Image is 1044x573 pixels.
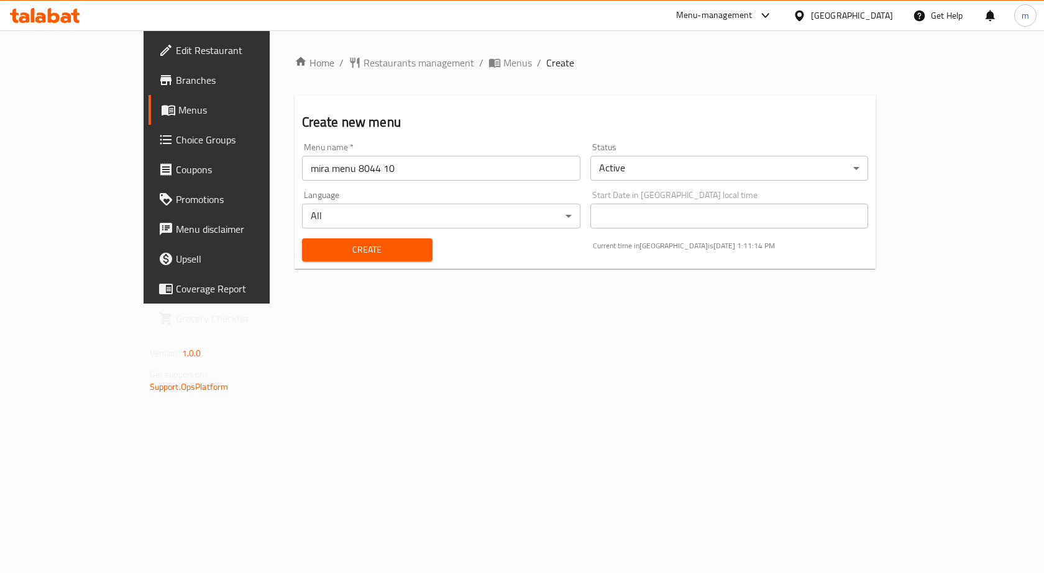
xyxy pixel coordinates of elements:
[349,55,474,70] a: Restaurants management
[149,95,318,125] a: Menus
[1022,9,1029,22] span: m
[182,345,201,361] span: 1.0.0
[149,184,318,214] a: Promotions
[676,8,753,23] div: Menu-management
[178,102,308,117] span: Menus
[176,162,308,177] span: Coupons
[176,311,308,326] span: Grocery Checklist
[176,222,308,237] span: Menu disclaimer
[546,55,574,70] span: Create
[150,366,207,382] span: Get support on:
[295,55,876,70] nav: breadcrumb
[302,238,433,261] button: Create
[537,55,541,70] li: /
[302,204,580,228] div: All
[149,65,318,95] a: Branches
[176,251,308,266] span: Upsell
[149,125,318,155] a: Choice Groups
[503,55,532,70] span: Menus
[312,242,423,258] span: Create
[339,55,344,70] li: /
[176,192,308,207] span: Promotions
[364,55,474,70] span: Restaurants management
[149,155,318,184] a: Coupons
[150,379,229,395] a: Support.OpsPlatform
[590,156,869,181] div: Active
[176,73,308,88] span: Branches
[176,281,308,296] span: Coverage Report
[149,214,318,244] a: Menu disclaimer
[149,304,318,333] a: Grocery Checklist
[149,35,318,65] a: Edit Restaurant
[479,55,483,70] li: /
[302,156,580,181] input: Please enter Menu name
[811,9,893,22] div: [GEOGRAPHIC_DATA]
[149,274,318,304] a: Coverage Report
[488,55,532,70] a: Menus
[302,113,869,132] h2: Create new menu
[176,43,308,58] span: Edit Restaurant
[176,132,308,147] span: Choice Groups
[150,345,180,361] span: Version:
[149,244,318,274] a: Upsell
[593,240,869,251] p: Current time in [GEOGRAPHIC_DATA] is [DATE] 1:11:14 PM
